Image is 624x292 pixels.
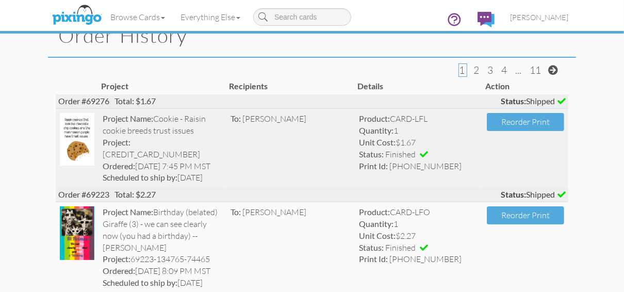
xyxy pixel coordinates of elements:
[103,172,223,184] div: [DATE]
[103,4,173,30] a: Browse Cards
[359,113,479,125] div: CARD-LFL
[103,266,135,275] strong: Ordered:
[459,64,465,76] span: 1
[114,189,156,199] span: Total: $2.27
[359,113,390,123] strong: Product:
[103,113,223,137] div: Cookie - Raisin cookie breeds trust issues
[359,137,396,147] strong: Unit Cost:
[501,96,526,106] strong: Status:
[359,230,479,242] div: $2.27
[359,207,390,217] strong: Product:
[103,253,223,265] div: 69223-134765-74465
[103,265,223,277] div: [DATE] 8:09 PM MST
[359,206,479,218] div: CARD-LFO
[103,277,223,289] div: [DATE]
[359,231,396,240] strong: Unit Cost:
[359,161,388,171] strong: Print Id:
[56,188,568,202] div: Order #69223
[103,278,177,287] strong: Scheduled to ship by:
[389,254,462,264] span: [PHONE_NUMBER]
[501,189,526,199] strong: Status:
[103,206,223,253] div: Birthday (belated) Giraffe (3) - we can see clearly now (you had a birthday) -- [PERSON_NAME]
[483,78,568,95] th: Action
[359,254,388,264] strong: Print Id:
[502,4,576,30] a: [PERSON_NAME]
[359,137,479,149] div: $1.67
[510,13,568,22] span: [PERSON_NAME]
[242,207,306,217] span: [PERSON_NAME]
[253,8,351,26] input: Search cards
[359,219,393,229] strong: Quantity:
[50,3,104,28] img: pixingo logo
[355,78,483,95] th: Details
[103,160,223,172] div: [DATE] 7:45 PM MST
[359,242,384,252] strong: Status:
[501,64,507,76] span: 4
[103,172,177,182] strong: Scheduled to ship by:
[103,254,130,264] strong: Project:
[103,161,135,171] strong: Ordered:
[501,95,566,107] span: Shipped
[530,64,541,76] span: 11
[473,64,479,76] span: 2
[501,189,566,201] span: Shipped
[242,113,306,124] span: [PERSON_NAME]
[515,64,521,76] span: ...
[389,161,462,171] span: [PHONE_NUMBER]
[385,242,416,253] span: Finished
[231,207,241,217] span: To:
[487,64,493,76] span: 3
[226,78,355,95] th: Recipients
[385,149,416,159] span: Finished
[478,12,495,27] img: comments.svg
[103,137,130,147] strong: Project:
[359,125,393,135] strong: Quantity:
[359,218,479,230] div: 1
[60,113,94,166] img: 134845-1-1755571363607-6b1cf6d16ad9abc1-qa.jpg
[231,113,241,123] span: To:
[58,25,576,46] h1: Order History
[98,78,227,95] th: Project
[114,96,156,106] span: Total: $1.67
[103,207,153,217] strong: Project Name:
[56,94,568,108] div: Order #69276
[359,125,479,137] div: 1
[103,137,223,160] div: [CREDIT_CARD_NUMBER]
[173,4,248,30] a: Everything Else
[359,149,384,159] strong: Status:
[487,206,564,224] button: Reorder Print
[103,113,153,123] strong: Project Name:
[487,113,564,131] button: Reorder Print
[60,206,94,260] img: 134765-1-1755313661195-330f903654bb1428-qa.jpg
